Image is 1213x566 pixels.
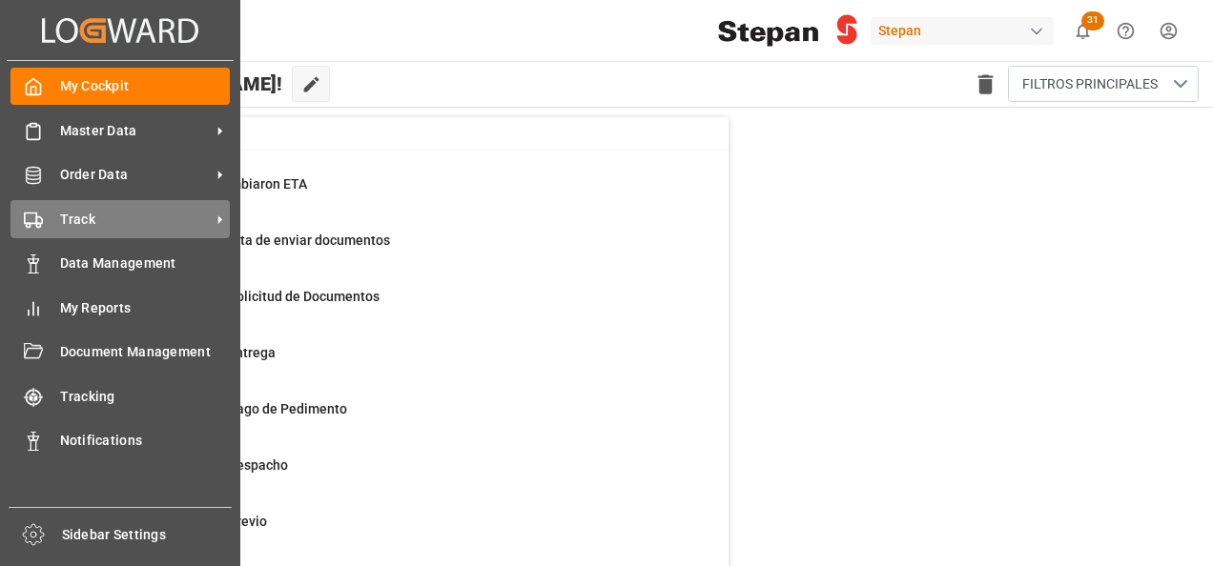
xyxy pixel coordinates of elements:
img: Stepan_Company_logo.svg.png_1713531530.png [718,14,857,48]
a: Tracking [10,377,230,414]
span: Data Management [60,253,231,273]
span: FILTROS PRINCIPALES [1022,74,1158,94]
button: show 31 new notifications [1061,10,1104,52]
a: My Cockpit [10,68,230,105]
a: Notifications [10,422,230,459]
span: Tracking [60,387,231,407]
span: Track [60,210,211,230]
span: My Reports [60,298,231,318]
a: 3Pendiente de DespachoFinal Delivery [96,455,705,495]
button: open menu [1008,66,1199,102]
span: Pendiente de Pago de Pedimento [144,401,347,416]
a: Data Management [10,245,230,282]
span: Notifications [60,431,231,451]
span: Ordenes que falta de enviar documentos [144,232,390,248]
a: Document Management [10,334,230,371]
button: Stepan [871,12,1061,49]
span: Master Data [60,121,211,141]
span: Ordenes para Solicitud de Documentos [144,289,380,304]
span: Document Management [60,342,231,362]
a: 10Embarques cambiaron ETAContainer Schema [96,174,705,214]
a: 93Pendiente de entregaFinal Delivery [96,343,705,383]
a: 733Pendiente de PrevioFinal Delivery [96,512,705,552]
button: Help Center [1104,10,1147,52]
span: Sidebar Settings [62,525,233,545]
span: 31 [1081,11,1104,30]
a: 14Ordenes que falta de enviar documentosContainer Schema [96,231,705,271]
div: Stepan [871,17,1054,45]
a: 8Ordenes para Solicitud de DocumentosPurchase Orders [96,287,705,327]
a: 0Pendiente de Pago de PedimentoFinal Delivery [96,399,705,439]
a: My Reports [10,289,230,326]
span: Order Data [60,165,211,185]
span: My Cockpit [60,76,231,96]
